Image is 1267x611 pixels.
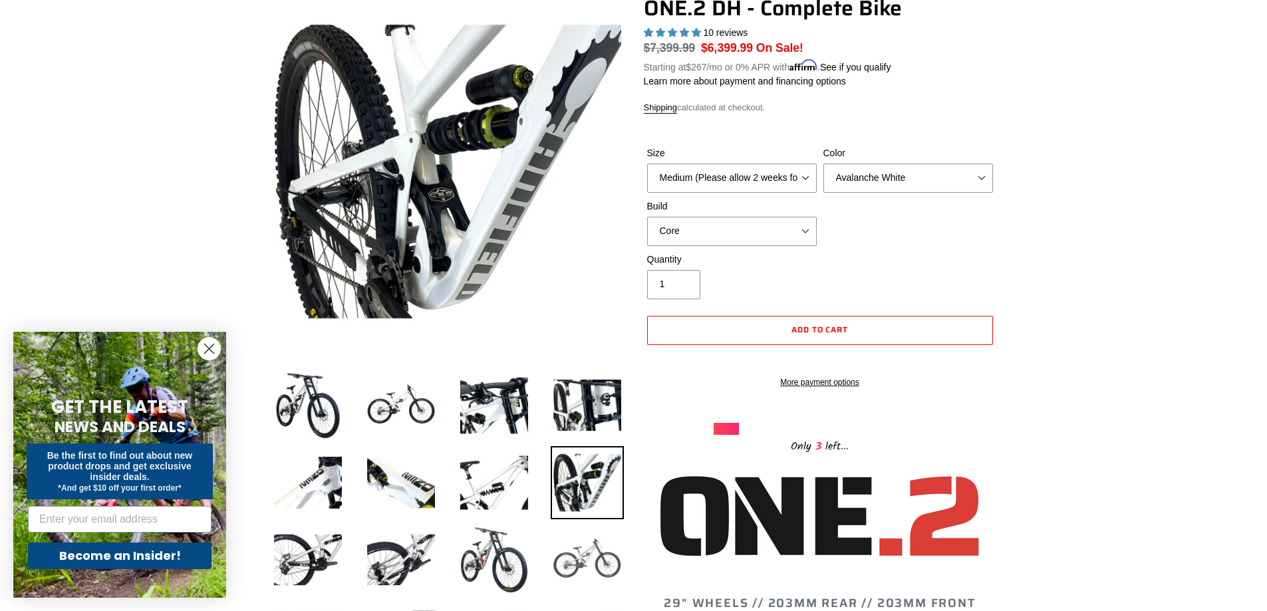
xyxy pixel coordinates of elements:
span: $6,399.99 [701,41,753,55]
input: Enter your email address [28,506,211,533]
img: Load image into Gallery viewer, ONE.2 DH - Complete Bike [458,369,531,442]
a: Learn more about payment and financing options [644,76,846,86]
span: NEWS AND DEALS [55,416,186,437]
button: Close dialog [198,337,221,360]
span: Be the first to find out about new product drops and get exclusive insider deals. [47,450,193,482]
label: Quantity [647,253,817,267]
button: Add to cart [647,316,993,345]
span: Affirm [789,60,817,71]
span: GET THE LATEST [51,395,188,419]
img: Load image into Gallery viewer, ONE.2 DH - Complete Bike [364,446,438,519]
div: Only left... [714,435,926,455]
img: Load image into Gallery viewer, ONE.2 DH - Complete Bike [458,523,531,596]
s: $7,399.99 [644,41,696,55]
img: Load image into Gallery viewer, ONE.2 DH - Complete Bike [364,369,438,442]
p: Starting at /mo or 0% APR with . [644,57,891,74]
a: See if you qualify - Learn more about Affirm Financing (opens in modal) [820,62,891,72]
span: 10 reviews [703,27,748,38]
img: Load image into Gallery viewer, ONE.2 DH - Complete Bike [551,446,624,519]
a: More payment options [647,376,993,388]
span: 5.00 stars [644,27,704,38]
img: Load image into Gallery viewer, ONE.2 DH - Complete Bike [271,523,345,596]
span: Add to cart [791,323,849,336]
img: Load image into Gallery viewer, ONE.2 DH - Complete Bike [551,523,624,596]
label: Build [647,199,817,213]
span: *And get $10 off your first order* [58,483,181,493]
div: calculated at checkout. [644,101,996,114]
span: $267 [686,62,706,72]
button: Become an Insider! [28,543,211,569]
label: Size [647,146,817,160]
img: Load image into Gallery viewer, ONE.2 DH - Complete Bike [458,446,531,519]
img: Load image into Gallery viewer, ONE.2 DH - Complete Bike [551,369,624,442]
span: 3 [811,438,825,455]
label: Color [823,146,993,160]
span: On Sale! [756,39,803,57]
img: Load image into Gallery viewer, ONE.2 DH - Complete Bike [364,523,438,596]
img: Load image into Gallery viewer, ONE.2 DH - Complete Bike [271,446,345,519]
img: Load image into Gallery viewer, ONE.2 DH - Complete Bike [271,369,345,442]
a: Shipping [644,102,678,114]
